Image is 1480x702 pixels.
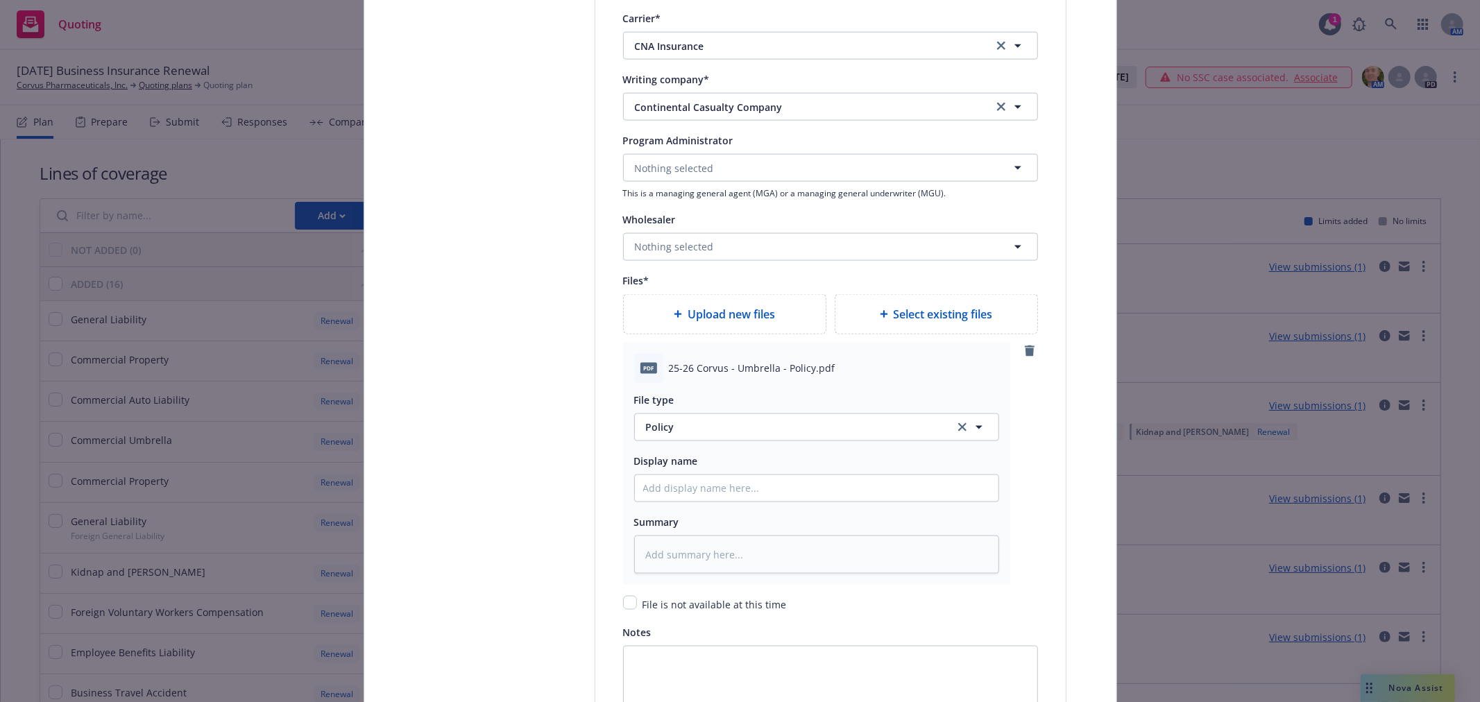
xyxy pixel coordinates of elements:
[623,294,826,334] div: Upload new files
[993,37,1010,54] a: clear selection
[954,419,971,436] a: clear selection
[993,99,1010,115] a: clear selection
[623,213,676,226] span: Wholesaler
[640,363,657,373] span: pdf
[623,12,661,25] span: Carrier*
[635,239,714,254] span: Nothing selected
[623,93,1038,121] button: Continental Casualty Companyclear selection
[634,515,679,529] span: Summary
[643,598,787,611] span: File is not available at this time
[1021,343,1038,359] a: remove
[623,233,1038,261] button: Nothing selected
[623,187,1038,199] span: This is a managing general agent (MGA) or a managing general underwriter (MGU).
[623,274,649,287] span: Files*
[669,361,835,375] span: 25-26 Corvus - Umbrella - Policy.pdf
[623,73,710,86] span: Writing company*
[634,413,999,441] button: Policyclear selection
[688,306,775,323] span: Upload new files
[646,420,938,434] span: Policy
[635,161,714,175] span: Nothing selected
[635,100,972,114] span: Continental Casualty Company
[634,454,698,468] span: Display name
[623,154,1038,182] button: Nothing selected
[894,306,993,323] span: Select existing files
[635,475,998,502] input: Add display name here...
[634,393,674,406] span: File type
[623,32,1038,60] button: CNA Insuranceclear selection
[623,134,733,147] span: Program Administrator
[835,294,1038,334] div: Select existing files
[635,39,972,53] span: CNA Insurance
[623,626,652,639] span: Notes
